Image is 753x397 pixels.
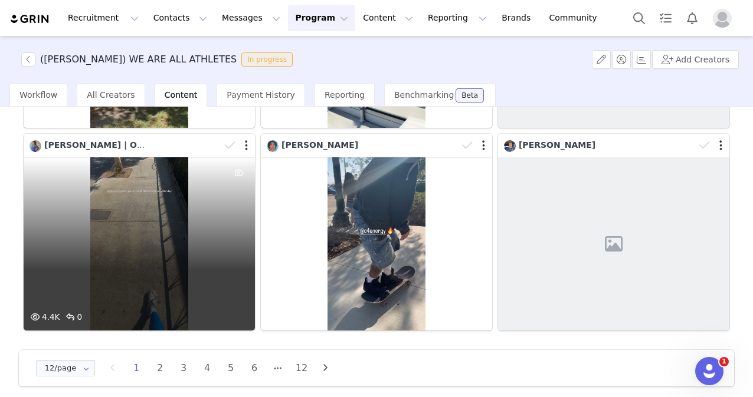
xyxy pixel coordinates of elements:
[175,360,192,376] li: 3
[241,52,293,67] span: In progress
[146,5,214,31] button: Contacts
[165,90,198,100] span: Content
[679,5,705,31] button: Notifications
[719,357,729,366] span: 1
[19,90,57,100] span: Workflow
[222,360,240,376] li: 5
[394,90,454,100] span: Benchmarking
[198,360,216,376] li: 4
[87,90,135,100] span: All Creators
[44,140,191,150] span: [PERSON_NAME] | Online Coach
[30,140,41,152] img: 530a0d8c-025a-47e6-b3bf-34deb1fdbda6.jpg
[267,140,279,152] img: 1fcc66c5-f5f7-49d6-bba0-cccf59f882f4.jpg
[61,5,146,31] button: Recruitment
[281,140,358,150] span: [PERSON_NAME]
[151,360,169,376] li: 2
[504,140,516,152] img: 991a4ce8-af91-4e2a-81a6-6794b3c71a66.jpg
[652,50,739,69] button: Add Creators
[542,5,610,31] a: Community
[356,5,420,31] button: Content
[28,312,60,322] span: 4.4K
[288,5,355,31] button: Program
[36,360,95,376] input: Select
[495,5,541,31] a: Brands
[227,90,295,100] span: Payment History
[127,360,145,376] li: 1
[293,360,310,376] li: 12
[461,92,478,99] div: Beta
[245,360,263,376] li: 6
[325,90,365,100] span: Reporting
[519,140,595,150] span: [PERSON_NAME]
[63,312,83,322] span: 0
[653,5,679,31] a: Tasks
[9,14,51,25] img: grin logo
[21,52,297,67] span: [object Object]
[695,357,723,385] iframe: Intercom live chat
[421,5,494,31] button: Reporting
[40,52,237,67] h3: ([PERSON_NAME]) WE ARE ALL ATHLETES
[215,5,287,31] button: Messages
[626,5,652,31] button: Search
[706,9,744,28] button: Profile
[713,9,732,28] img: placeholder-profile.jpg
